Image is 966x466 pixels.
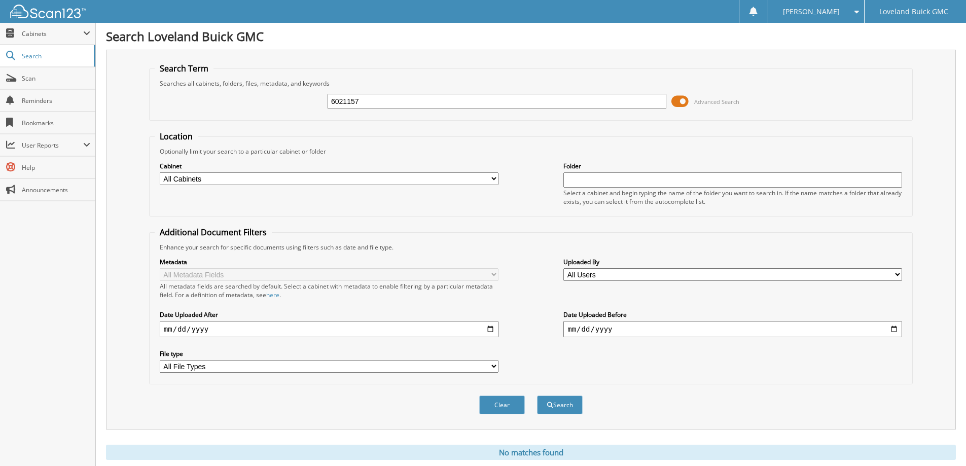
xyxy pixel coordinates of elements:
[22,74,90,83] span: Scan
[22,186,90,194] span: Announcements
[22,29,83,38] span: Cabinets
[479,396,525,414] button: Clear
[22,52,89,60] span: Search
[563,258,902,266] label: Uploaded By
[160,321,498,337] input: start
[160,162,498,170] label: Cabinet
[155,147,907,156] div: Optionally limit your search to a particular cabinet or folder
[155,79,907,88] div: Searches all cabinets, folders, files, metadata, and keywords
[155,131,198,142] legend: Location
[537,396,583,414] button: Search
[155,227,272,238] legend: Additional Document Filters
[783,9,840,15] span: [PERSON_NAME]
[563,321,902,337] input: end
[22,119,90,127] span: Bookmarks
[160,258,498,266] label: Metadata
[10,5,86,18] img: scan123-logo-white.svg
[160,349,498,358] label: File type
[22,163,90,172] span: Help
[160,310,498,319] label: Date Uploaded After
[160,282,498,299] div: All metadata fields are searched by default. Select a cabinet with metadata to enable filtering b...
[266,291,279,299] a: here
[155,243,907,252] div: Enhance your search for specific documents using filters such as date and file type.
[563,162,902,170] label: Folder
[563,189,902,206] div: Select a cabinet and begin typing the name of the folder you want to search in. If the name match...
[106,28,956,45] h1: Search Loveland Buick GMC
[106,445,956,460] div: No matches found
[694,98,739,105] span: Advanced Search
[879,9,948,15] span: Loveland Buick GMC
[155,63,213,74] legend: Search Term
[563,310,902,319] label: Date Uploaded Before
[22,96,90,105] span: Reminders
[22,141,83,150] span: User Reports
